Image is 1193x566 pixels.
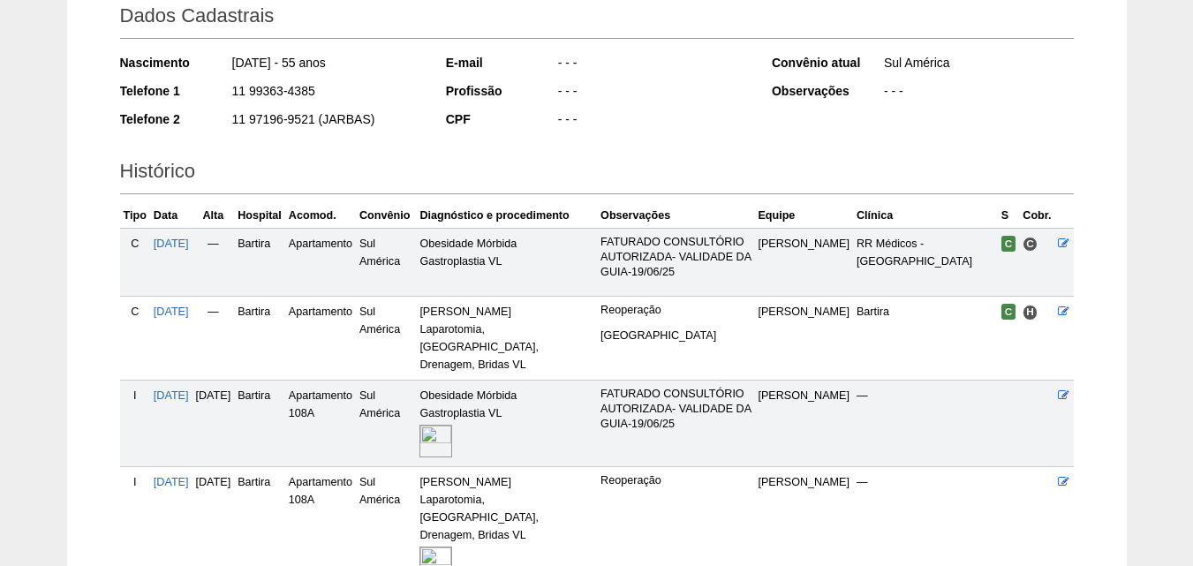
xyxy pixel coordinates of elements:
th: S [998,203,1020,229]
td: Sul América [356,228,416,296]
a: [DATE] [154,389,189,402]
span: Hospital [1023,305,1038,320]
div: Sul América [882,54,1074,76]
th: Observações [597,203,754,229]
p: FATURADO CONSULTÓRIO AUTORIZADA- VALIDADE DA GUIA-19/06/25 [600,387,751,432]
td: Obesidade Mórbida Gastroplastia VL [416,228,597,296]
div: - - - [882,82,1074,104]
a: [DATE] [154,476,189,488]
th: Acomod. [285,203,356,229]
th: Cobr. [1019,203,1054,229]
p: FATURADO CONSULTÓRIO AUTORIZADA- VALIDADE DA GUIA-19/06/25 [600,235,751,280]
div: CPF [446,110,556,128]
div: I [124,473,147,491]
td: — [193,297,235,381]
td: Bartira [853,297,998,381]
span: Confirmada [1001,236,1016,252]
p: Reoperação [600,473,751,488]
td: [PERSON_NAME] Laparotomia, [GEOGRAPHIC_DATA], Drenagem, Bridas VL [416,297,597,381]
p: [GEOGRAPHIC_DATA] [600,328,751,343]
td: Bartira [234,381,285,467]
td: Bartira [234,228,285,296]
td: RR Médicos - [GEOGRAPHIC_DATA] [853,228,998,296]
a: [DATE] [154,306,189,318]
td: Apartamento [285,228,356,296]
td: [PERSON_NAME] [754,381,853,467]
div: 11 99363-4385 [230,82,422,104]
th: Diagnóstico e procedimento [416,203,597,229]
th: Convênio [356,203,416,229]
div: 11 97196-9521 (JARBAS) [230,110,422,132]
div: C [124,303,147,321]
div: - - - [556,54,748,76]
td: [PERSON_NAME] [754,297,853,381]
div: C [124,235,147,253]
div: - - - [556,82,748,104]
td: [PERSON_NAME] [754,228,853,296]
td: Bartira [234,297,285,381]
th: Hospital [234,203,285,229]
th: Equipe [754,203,853,229]
td: — [853,381,998,467]
div: Telefone 1 [120,82,230,100]
div: Observações [772,82,882,100]
div: I [124,387,147,404]
td: Sul América [356,381,416,467]
span: [DATE] [196,476,231,488]
th: Tipo [120,203,150,229]
div: E-mail [446,54,556,72]
td: Apartamento 108A [285,381,356,467]
span: [DATE] [196,389,231,402]
div: [DATE] - 55 anos [230,54,422,76]
p: Reoperação [600,303,751,318]
div: Telefone 2 [120,110,230,128]
a: [DATE] [154,238,189,250]
div: Convênio atual [772,54,882,72]
div: Nascimento [120,54,230,72]
div: - - - [556,110,748,132]
div: Profissão [446,82,556,100]
td: Apartamento [285,297,356,381]
span: Confirmada [1001,304,1016,320]
h2: Histórico [120,154,1074,194]
th: Clínica [853,203,998,229]
span: Consultório [1023,237,1038,252]
td: Obesidade Mórbida Gastroplastia VL [416,381,597,467]
th: Alta [193,203,235,229]
th: Data [150,203,193,229]
td: Sul América [356,297,416,381]
td: — [193,228,235,296]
